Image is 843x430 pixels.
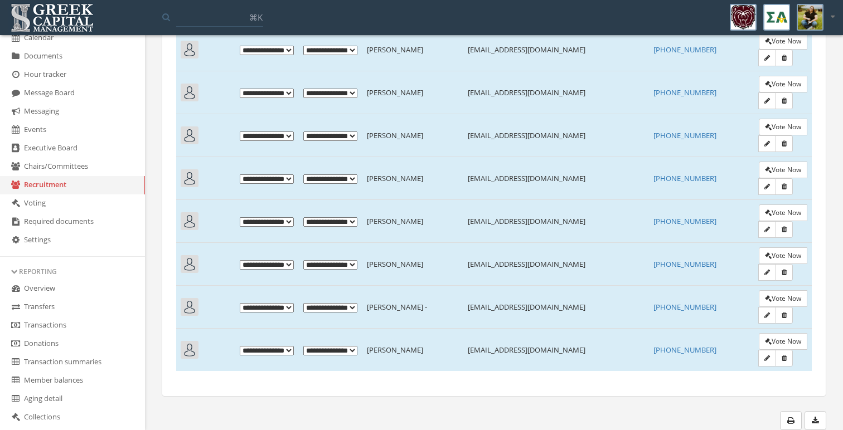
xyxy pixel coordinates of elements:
[759,76,807,92] button: Vote Now
[463,329,649,372] td: [EMAIL_ADDRESS][DOMAIN_NAME]
[362,243,464,286] td: [PERSON_NAME]
[653,45,716,55] a: [PHONE_NUMBER]
[362,200,464,243] td: [PERSON_NAME]
[653,87,716,97] a: [PHONE_NUMBER]
[759,119,807,135] button: Vote Now
[11,267,134,276] div: Reporting
[463,114,649,157] td: [EMAIL_ADDRESS][DOMAIN_NAME]
[759,162,807,178] button: Vote Now
[463,71,649,114] td: [EMAIL_ADDRESS][DOMAIN_NAME]
[362,28,464,71] td: [PERSON_NAME]
[759,247,807,264] button: Vote Now
[653,259,716,269] a: [PHONE_NUMBER]
[653,302,716,312] a: [PHONE_NUMBER]
[362,157,464,200] td: [PERSON_NAME]
[653,216,716,226] a: [PHONE_NUMBER]
[463,286,649,329] td: [EMAIL_ADDRESS][DOMAIN_NAME]
[759,290,807,307] button: Vote Now
[759,333,807,350] button: Vote Now
[653,173,716,183] a: [PHONE_NUMBER]
[362,114,464,157] td: [PERSON_NAME]
[249,12,263,23] span: ⌘K
[362,71,464,114] td: [PERSON_NAME]
[759,204,807,221] button: Vote Now
[653,345,716,355] a: [PHONE_NUMBER]
[362,286,464,329] td: [PERSON_NAME] -
[463,200,649,243] td: [EMAIL_ADDRESS][DOMAIN_NAME]
[759,33,807,50] button: Vote Now
[362,329,464,372] td: [PERSON_NAME]
[653,130,716,140] a: [PHONE_NUMBER]
[463,157,649,200] td: [EMAIL_ADDRESS][DOMAIN_NAME]
[463,28,649,71] td: [EMAIL_ADDRESS][DOMAIN_NAME]
[463,243,649,286] td: [EMAIL_ADDRESS][DOMAIN_NAME]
